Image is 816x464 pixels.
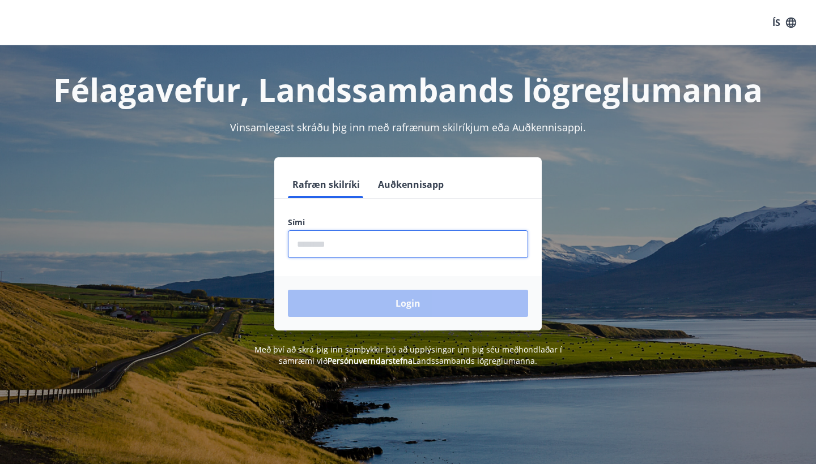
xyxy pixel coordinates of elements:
[288,171,364,198] button: Rafræn skilríki
[230,121,586,134] span: Vinsamlegast skráðu þig inn með rafrænum skilríkjum eða Auðkennisappi.
[14,68,802,111] h1: Félagavefur, Landssambands lögreglumanna
[766,12,802,33] button: ÍS
[373,171,448,198] button: Auðkennisapp
[288,217,528,228] label: Sími
[328,355,413,366] a: Persónuverndarstefna
[254,344,562,366] span: Með því að skrá þig inn samþykkir þú að upplýsingar um þig séu meðhöndlaðar í samræmi við Landssa...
